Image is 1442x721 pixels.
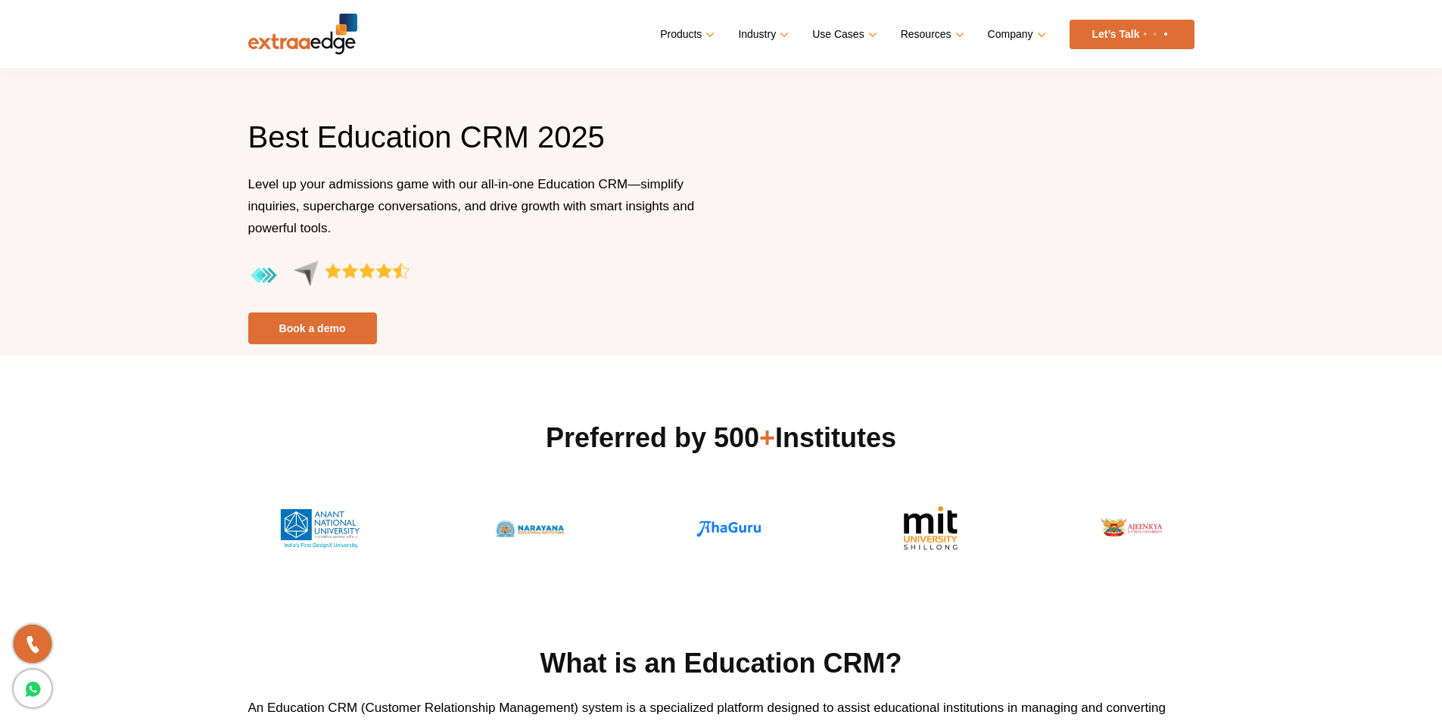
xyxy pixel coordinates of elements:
a: Resources [901,23,961,45]
span: Level up your admissions game with our all-in-one Education CRM—simplify inquiries, supercharge c... [248,177,695,235]
a: Industry [738,23,786,45]
img: aggregate-rating-by-users [248,260,410,291]
span: + [759,422,775,453]
h2: What is an Education CRM? [248,645,1194,682]
h2: Preferred by 500 Institutes [248,420,1194,456]
a: Products [660,23,712,45]
a: Let’s Talk [1070,20,1194,49]
a: Book a demo [248,312,377,344]
a: Use Cases [812,23,874,45]
a: Company [988,23,1043,45]
h1: Best Education CRM 2025 [248,117,710,173]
